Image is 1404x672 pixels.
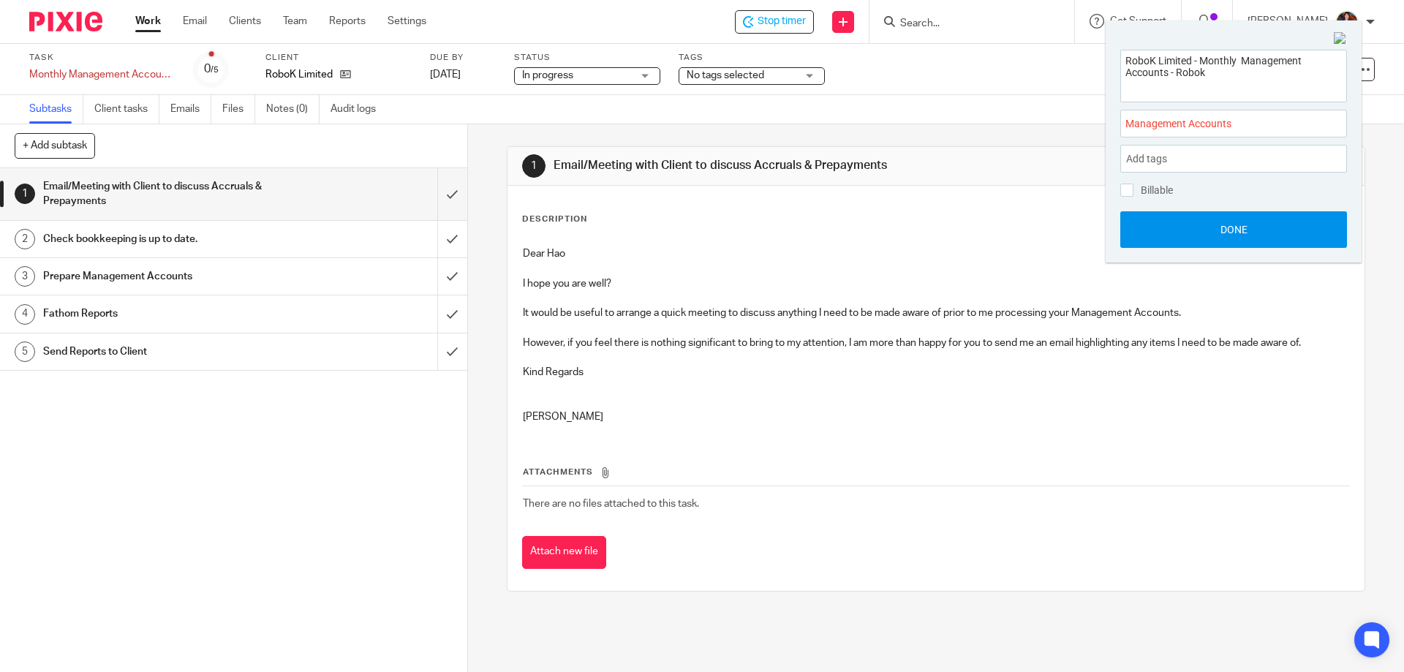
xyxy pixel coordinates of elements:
span: Billable [1141,185,1173,195]
button: + Add subtask [15,133,95,158]
h1: Email/Meeting with Client to discuss Accruals & Prepayments [43,175,296,213]
a: Subtasks [29,95,83,124]
label: Status [514,52,660,64]
h1: Prepare Management Accounts [43,265,296,287]
span: Add tags [1126,148,1174,170]
span: Attachments [523,468,593,476]
div: 1 [522,154,546,178]
a: Settings [388,14,426,29]
div: 0 [204,61,219,78]
div: RoboK Limited - Monthly Management Accounts - Robok [735,10,814,34]
span: [DATE] [430,69,461,80]
a: Notes (0) [266,95,320,124]
img: Close [1334,32,1347,45]
button: Done [1120,211,1347,248]
span: Get Support [1110,16,1166,26]
a: Team [283,14,307,29]
span: Stop timer [758,14,806,29]
img: Nicole.jpeg [1335,10,1359,34]
a: Work [135,14,161,29]
label: Tags [679,52,825,64]
span: In progress [522,70,573,80]
label: Client [265,52,412,64]
a: Email [183,14,207,29]
p: It would be useful to arrange a quick meeting to discuss anything I need to be made aware of prio... [523,306,1348,320]
div: 1 [15,184,35,204]
div: 4 [15,304,35,325]
a: Files [222,95,255,124]
p: RoboK Limited [265,67,333,82]
p: However, if you feel there is nothing significant to bring to my attention, I am more than happy ... [523,336,1348,350]
textarea: RoboK Limited - Monthly Management Accounts - Robok [1121,50,1346,98]
span: Management Accounts [1125,116,1310,132]
a: Client tasks [94,95,159,124]
p: Description [522,214,587,225]
label: Due by [430,52,496,64]
span: No tags selected [687,70,764,80]
p: Dear Hao [523,246,1348,261]
p: I hope you are well? [523,276,1348,291]
label: Task [29,52,175,64]
button: Attach new file [522,536,606,569]
div: Monthly Management Accounts - Robok [29,67,175,82]
h1: Send Reports to Client [43,341,296,363]
p: [PERSON_NAME] [523,409,1348,424]
a: Clients [229,14,261,29]
span: There are no files attached to this task. [523,499,699,509]
p: [PERSON_NAME] [1248,14,1328,29]
a: Reports [329,14,366,29]
div: 2 [15,229,35,249]
h1: Email/Meeting with Client to discuss Accruals & Prepayments [554,158,967,173]
a: Audit logs [331,95,387,124]
div: 3 [15,266,35,287]
h1: Check bookkeeping is up to date. [43,228,296,250]
p: Kind Regards [523,365,1348,380]
h1: Fathom Reports [43,303,296,325]
img: Pixie [29,12,102,31]
div: 5 [15,341,35,362]
small: /5 [211,66,219,74]
a: Emails [170,95,211,124]
input: Search [899,18,1030,31]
